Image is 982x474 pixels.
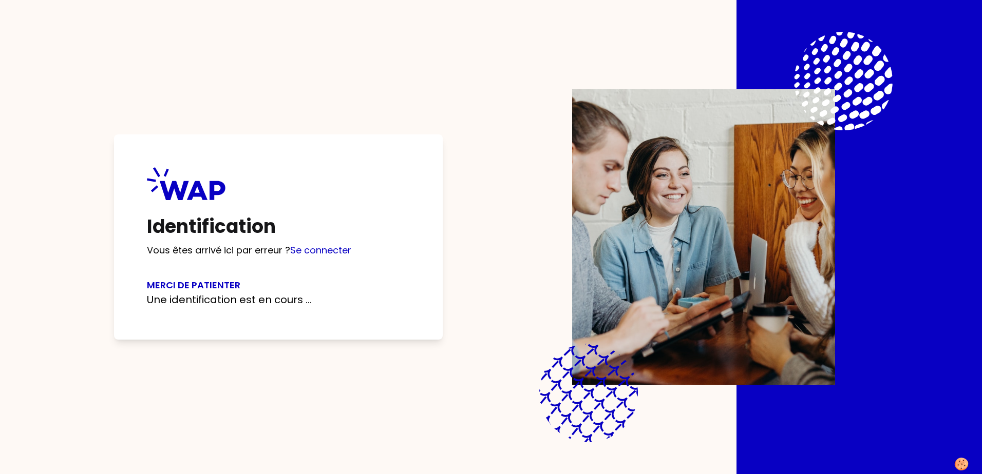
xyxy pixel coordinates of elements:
p: Une identification est en cours ... [147,292,410,307]
a: Se connecter [290,244,351,256]
p: Vous êtes arrivé ici par erreur ? [147,243,410,258]
img: Description [572,89,835,385]
h3: Merci de patienter [147,278,410,292]
h1: Identification [147,216,410,237]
